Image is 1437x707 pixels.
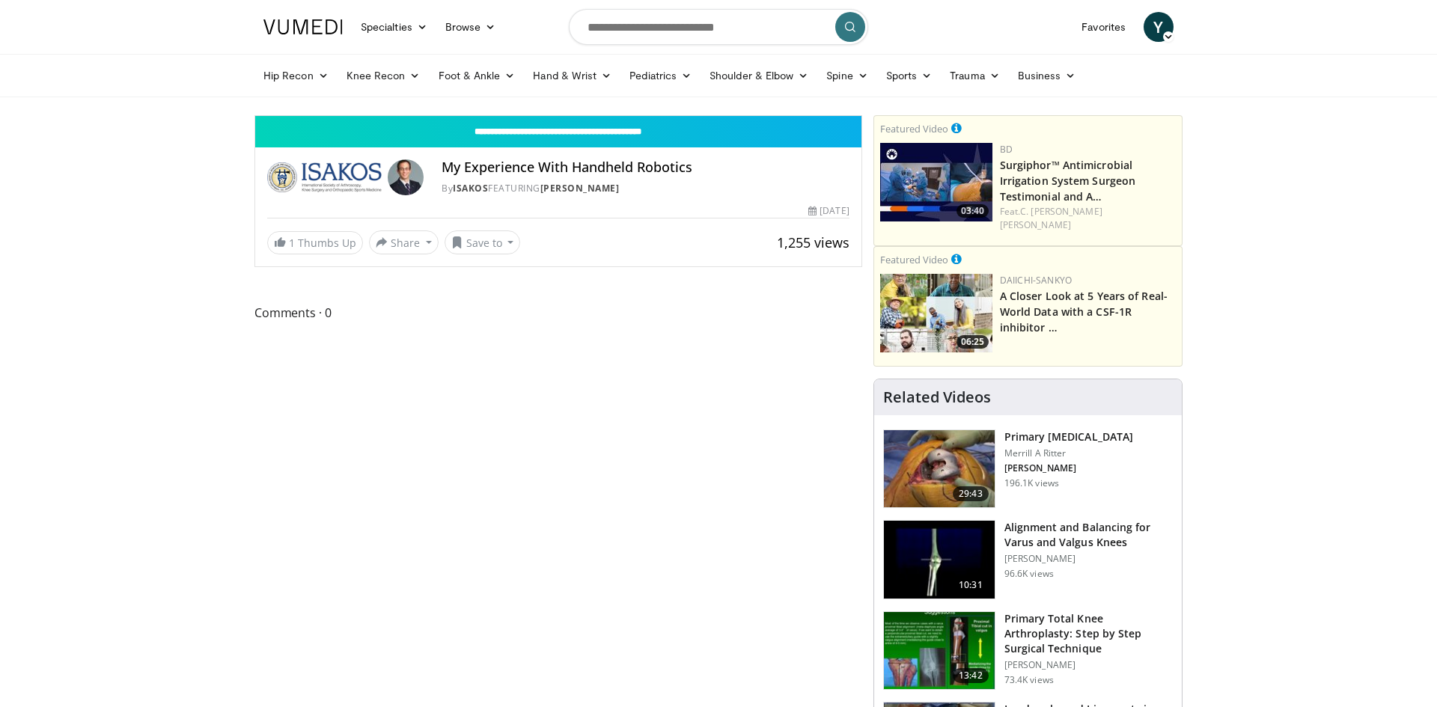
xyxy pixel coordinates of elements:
p: [PERSON_NAME] [1004,659,1173,671]
h4: Related Videos [883,388,991,406]
a: Specialties [352,12,436,42]
a: A Closer Look at 5 Years of Real-World Data with a CSF-1R inhibitor … [1000,289,1168,334]
a: 1 Thumbs Up [267,231,363,254]
a: Hip Recon [254,61,338,91]
a: Y [1144,12,1174,42]
h3: Primary Total Knee Arthroplasty: Step by Step Surgical Technique [1004,611,1173,656]
span: 1 [289,236,295,250]
img: Avatar [388,159,424,195]
span: 13:42 [953,668,989,683]
p: 73.4K views [1004,674,1054,686]
img: oa8B-rsjN5HfbTbX5hMDoxOjB1O5lLKx_1.150x105_q85_crop-smart_upscale.jpg [884,612,995,690]
a: C. [PERSON_NAME] [PERSON_NAME] [1000,205,1102,231]
span: Comments 0 [254,303,862,322]
a: Pediatrics [620,61,701,91]
p: [PERSON_NAME] [1004,553,1173,565]
p: [PERSON_NAME] [1004,462,1133,474]
a: 10:31 Alignment and Balancing for Varus and Valgus Knees [PERSON_NAME] 96.6K views [883,520,1173,599]
input: Search topics, interventions [569,9,868,45]
span: 1,255 views [777,233,849,251]
a: [PERSON_NAME] [540,182,620,195]
div: Feat. [1000,205,1176,232]
img: 38523_0000_3.png.150x105_q85_crop-smart_upscale.jpg [884,521,995,599]
a: Business [1009,61,1085,91]
img: 297061_3.png.150x105_q85_crop-smart_upscale.jpg [884,430,995,508]
a: Sports [877,61,942,91]
a: 29:43 Primary [MEDICAL_DATA] Merrill A Ritter [PERSON_NAME] 196.1K views [883,429,1173,509]
span: 10:31 [953,578,989,593]
div: By FEATURING [442,182,849,195]
a: 03:40 [880,143,992,221]
img: 70422da6-974a-44ac-bf9d-78c82a89d891.150x105_q85_crop-smart_upscale.jpg [880,143,992,221]
a: Knee Recon [338,61,430,91]
a: Trauma [941,61,1009,91]
a: Favorites [1073,12,1135,42]
a: Hand & Wrist [524,61,620,91]
small: Featured Video [880,253,948,266]
div: [DATE] [808,204,849,218]
a: BD [1000,143,1013,156]
p: Merrill A Ritter [1004,447,1133,459]
img: 93c22cae-14d1-47f0-9e4a-a244e824b022.png.150x105_q85_crop-smart_upscale.jpg [880,274,992,352]
a: Browse [436,12,505,42]
span: 29:43 [953,486,989,501]
a: Surgiphor™ Antimicrobial Irrigation System Surgeon Testimonial and A… [1000,158,1136,203]
a: 13:42 Primary Total Knee Arthroplasty: Step by Step Surgical Technique [PERSON_NAME] 73.4K views [883,611,1173,691]
h3: Alignment and Balancing for Varus and Valgus Knees [1004,520,1173,550]
h4: My Experience With Handheld Robotics [442,159,849,176]
small: Featured Video [880,122,948,135]
a: ISAKOS [453,182,488,195]
a: Foot & Ankle [430,61,525,91]
span: 06:25 [957,335,989,349]
button: Save to [445,230,521,254]
span: 03:40 [957,204,989,218]
img: VuMedi Logo [263,19,343,34]
a: Daiichi-Sankyo [1000,274,1072,287]
a: Spine [817,61,876,91]
p: 196.1K views [1004,477,1059,489]
button: Share [369,230,439,254]
img: ISAKOS [267,159,382,195]
h3: Primary [MEDICAL_DATA] [1004,429,1133,444]
a: 06:25 [880,274,992,352]
p: 96.6K views [1004,568,1054,580]
a: Shoulder & Elbow [701,61,817,91]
